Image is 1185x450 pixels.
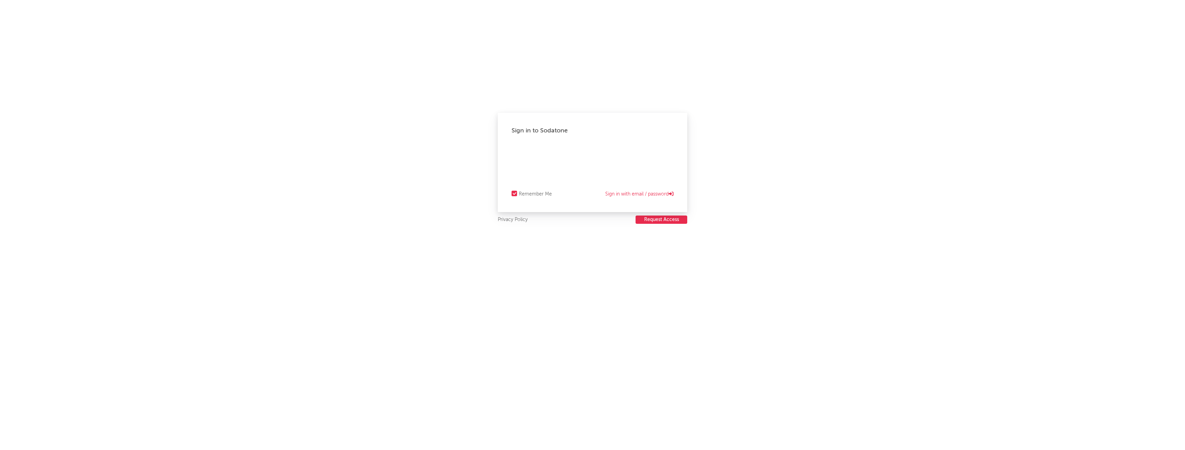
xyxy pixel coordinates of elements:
[498,216,528,224] a: Privacy Policy
[605,190,673,198] a: Sign in with email / password
[519,190,552,198] div: Remember Me
[636,216,687,224] button: Request Access
[512,127,673,135] div: Sign in to Sodatone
